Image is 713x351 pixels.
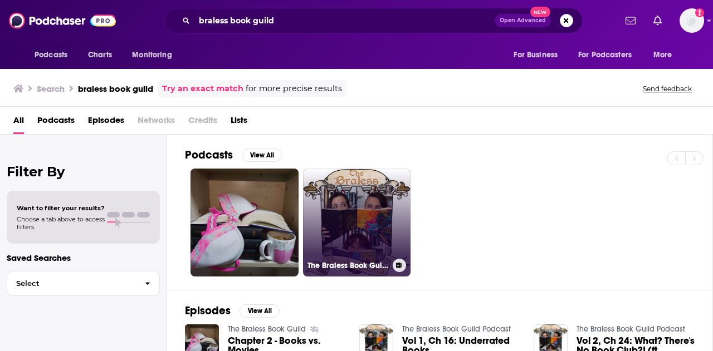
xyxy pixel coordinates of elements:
span: For Podcasters [578,47,632,63]
h2: Episodes [185,304,231,318]
span: Select [7,280,136,287]
a: PodcastsView All [185,148,282,162]
h3: braless book guild [78,83,153,94]
a: All [13,111,24,134]
a: Podcasts [37,111,75,134]
span: for more precise results [246,82,342,95]
a: The Braless Book Guild Podcast [402,324,511,334]
a: Try an exact match [162,82,243,95]
a: Episodes [88,111,124,134]
span: Monitoring [132,47,172,63]
button: open menu [124,45,186,66]
h3: Search [37,83,65,94]
span: Logged in as gabrielle.gantz [680,8,704,33]
p: Saved Searches [7,253,160,263]
a: Show notifications dropdown [649,11,666,30]
input: Search podcasts, credits, & more... [194,12,495,29]
a: Lists [231,111,247,134]
span: For Business [514,47,558,63]
img: User Profile [680,8,704,33]
button: open menu [646,45,686,66]
a: Charts [81,45,119,66]
a: Show notifications dropdown [621,11,640,30]
button: Open AdvancedNew [495,14,551,27]
svg: Add a profile image [695,8,704,17]
h3: The Braless Book Guild Podcast [307,261,388,270]
button: open menu [506,45,572,66]
span: Want to filter your results? [17,204,105,212]
a: The Braless Book Guild Podcast [303,169,411,276]
button: open menu [571,45,648,66]
span: Charts [88,47,112,63]
h2: Filter By [7,164,160,180]
button: open menu [27,45,82,66]
a: The Braless Book Guild Podcast [577,324,685,334]
span: Podcasts [35,47,67,63]
a: EpisodesView All [185,304,280,318]
span: Open Advanced [500,18,546,23]
button: View All [240,304,280,318]
span: More [653,47,672,63]
button: Select [7,271,160,296]
img: Podchaser - Follow, Share and Rate Podcasts [9,10,116,31]
span: Choose a tab above to access filters. [17,215,105,231]
span: Credits [188,111,217,134]
div: Search podcasts, credits, & more... [164,8,583,33]
h2: Podcasts [185,148,233,162]
button: Send feedback [639,84,695,93]
span: Networks [138,111,175,134]
a: The Braless Book Guild [228,324,306,334]
button: View All [242,149,282,162]
span: New [530,7,550,17]
button: Show profile menu [680,8,704,33]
